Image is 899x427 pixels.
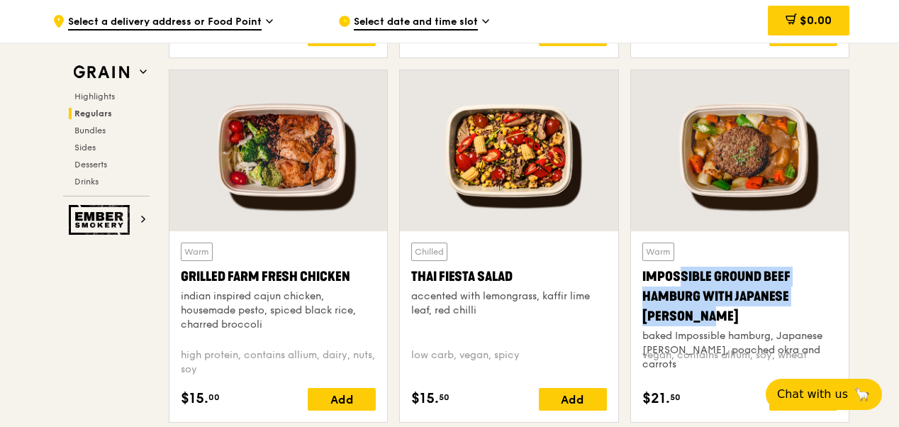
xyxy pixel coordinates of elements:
[411,267,606,287] div: Thai Fiesta Salad
[642,348,837,377] div: vegan, contains allium, soy, wheat
[181,289,376,332] div: indian inspired cajun chicken, housemade pesto, spiced black rice, charred broccoli
[769,388,837,411] div: Add
[670,392,681,403] span: 50
[69,205,134,235] img: Ember Smokery web logo
[439,392,449,403] span: 50
[777,386,848,403] span: Chat with us
[74,177,99,187] span: Drinks
[74,126,106,135] span: Bundles
[539,388,607,411] div: Add
[74,91,115,101] span: Highlights
[74,109,112,118] span: Regulars
[642,267,837,326] div: Impossible Ground Beef Hamburg with Japanese [PERSON_NAME]
[354,15,478,30] span: Select date and time slot
[74,160,107,170] span: Desserts
[411,388,439,409] span: $15.
[642,388,670,409] span: $21.
[411,243,447,261] div: Chilled
[181,243,213,261] div: Warm
[766,379,882,410] button: Chat with us🦙
[68,15,262,30] span: Select a delivery address or Food Point
[69,60,134,85] img: Grain web logo
[800,13,832,27] span: $0.00
[769,23,837,46] div: Add
[181,388,208,409] span: $15.
[208,392,220,403] span: 00
[181,267,376,287] div: Grilled Farm Fresh Chicken
[411,289,606,318] div: accented with lemongrass, kaffir lime leaf, red chilli
[181,348,376,377] div: high protein, contains allium, dairy, nuts, soy
[854,386,871,403] span: 🦙
[308,23,376,46] div: Add
[539,23,607,46] div: Add
[642,243,674,261] div: Warm
[642,329,837,372] div: baked Impossible hamburg, Japanese [PERSON_NAME], poached okra and carrots
[411,348,606,377] div: low carb, vegan, spicy
[74,143,96,152] span: Sides
[308,388,376,411] div: Add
